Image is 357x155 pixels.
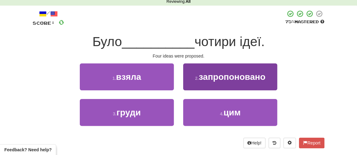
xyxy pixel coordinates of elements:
[285,19,295,24] span: 75 %
[183,99,277,126] button: 4.цим
[243,138,265,148] button: Help!
[116,72,141,82] span: взяла
[220,111,224,116] small: 4 .
[122,34,195,49] span: __________
[285,19,324,25] div: Mastered
[113,111,116,116] small: 3 .
[116,108,141,117] span: груди
[33,10,64,18] div: /
[59,18,64,26] span: 0
[93,34,122,49] span: Було
[183,63,277,90] button: 2.запропоновано
[199,72,265,82] span: запропоновано
[269,138,280,148] button: Round history (alt+y)
[299,138,324,148] button: Report
[224,108,241,117] span: цим
[33,20,55,26] span: Score:
[80,99,174,126] button: 3.груди
[80,63,174,90] button: 1.взяла
[4,147,52,153] span: Open feedback widget
[33,53,324,59] div: Four ideas were proposed.
[194,34,264,49] span: чотири ідеї.
[195,76,199,81] small: 2 .
[112,76,116,81] small: 1 .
